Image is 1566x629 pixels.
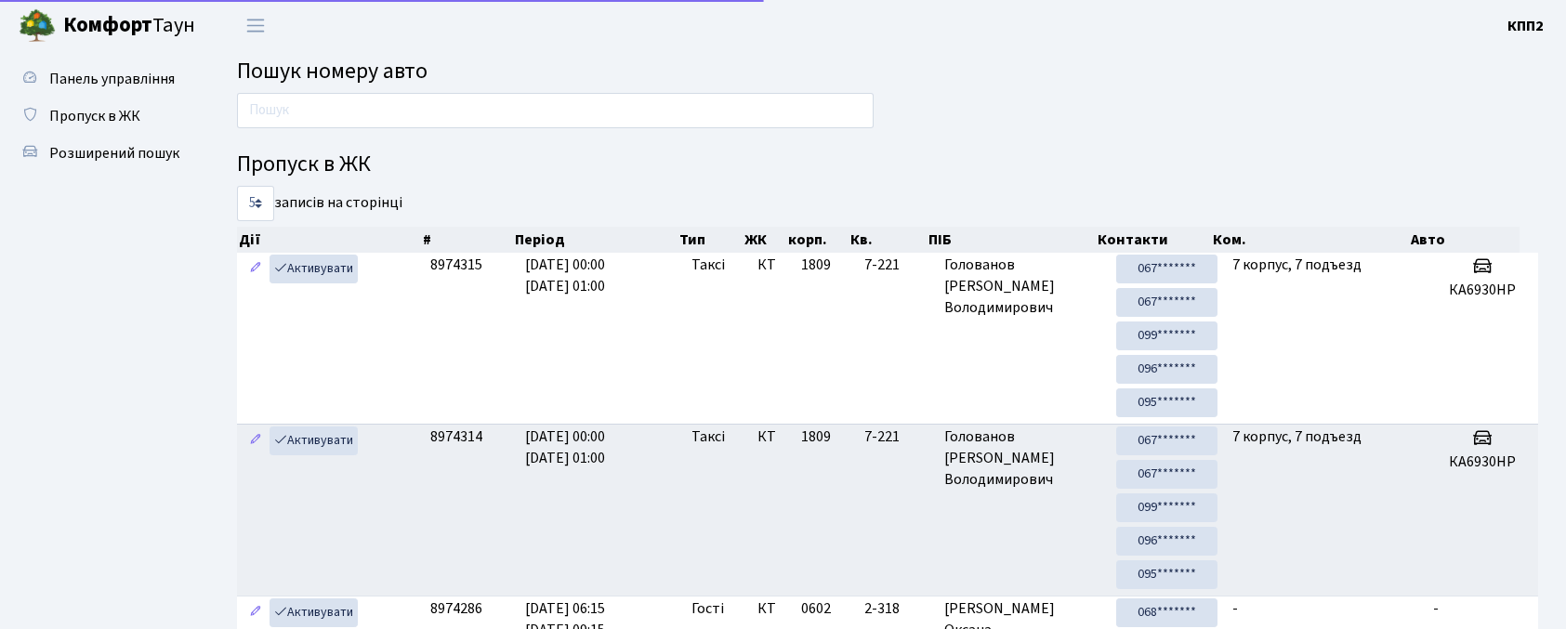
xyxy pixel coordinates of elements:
[944,255,1101,319] span: Голованов [PERSON_NAME] Володимирович
[864,426,929,448] span: 7-221
[944,426,1101,491] span: Голованов [PERSON_NAME] Володимирович
[430,426,482,447] span: 8974314
[1211,227,1410,253] th: Ком.
[691,255,725,276] span: Таксі
[1232,426,1362,447] span: 7 корпус, 7 подъезд
[801,255,831,275] span: 1809
[49,69,175,89] span: Панель управління
[678,227,743,253] th: Тип
[743,227,786,253] th: ЖК
[864,598,929,620] span: 2-318
[9,135,195,172] a: Розширений пошук
[801,598,831,619] span: 0602
[19,7,56,45] img: logo.png
[927,227,1096,253] th: ПІБ
[864,255,929,276] span: 7-221
[237,55,428,87] span: Пошук номеру авто
[270,255,358,283] a: Активувати
[421,227,514,253] th: #
[525,426,605,468] span: [DATE] 00:00 [DATE] 01:00
[270,426,358,455] a: Активувати
[244,598,267,627] a: Редагувати
[63,10,195,42] span: Таун
[757,426,787,448] span: КТ
[849,227,928,253] th: Кв.
[525,255,605,296] span: [DATE] 00:00 [DATE] 01:00
[430,598,482,619] span: 8974286
[691,426,725,448] span: Таксі
[9,60,195,98] a: Панель управління
[49,143,179,164] span: Розширений пошук
[430,255,482,275] span: 8974315
[786,227,849,253] th: корп.
[244,255,267,283] a: Редагувати
[9,98,195,135] a: Пропуск в ЖК
[757,598,787,620] span: КТ
[232,10,279,41] button: Переключити навігацію
[1433,598,1439,619] span: -
[49,106,140,126] span: Пропуск в ЖК
[1433,282,1531,299] h5: КА6930НР
[237,186,274,221] select: записів на сторінці
[237,186,402,221] label: записів на сторінці
[1232,255,1362,275] span: 7 корпус, 7 подъезд
[801,426,831,447] span: 1809
[1507,15,1544,37] a: КПП2
[1232,598,1238,619] span: -
[244,426,267,455] a: Редагувати
[1096,227,1210,253] th: Контакти
[63,10,152,40] b: Комфорт
[513,227,677,253] th: Період
[237,151,1538,178] h4: Пропуск в ЖК
[1433,453,1531,471] h5: КА6930НР
[237,227,421,253] th: Дії
[1507,16,1544,36] b: КПП2
[270,598,358,627] a: Активувати
[757,255,787,276] span: КТ
[1409,227,1520,253] th: Авто
[237,93,874,128] input: Пошук
[691,598,724,620] span: Гості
